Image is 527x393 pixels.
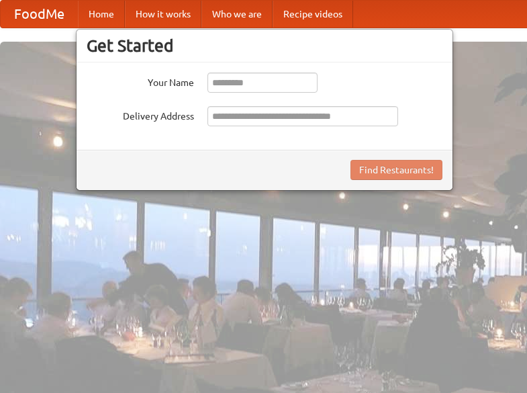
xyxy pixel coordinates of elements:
[87,106,194,123] label: Delivery Address
[87,73,194,89] label: Your Name
[87,36,442,56] h3: Get Started
[125,1,201,28] a: How it works
[78,1,125,28] a: Home
[273,1,353,28] a: Recipe videos
[1,1,78,28] a: FoodMe
[201,1,273,28] a: Who we are
[350,160,442,180] button: Find Restaurants!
